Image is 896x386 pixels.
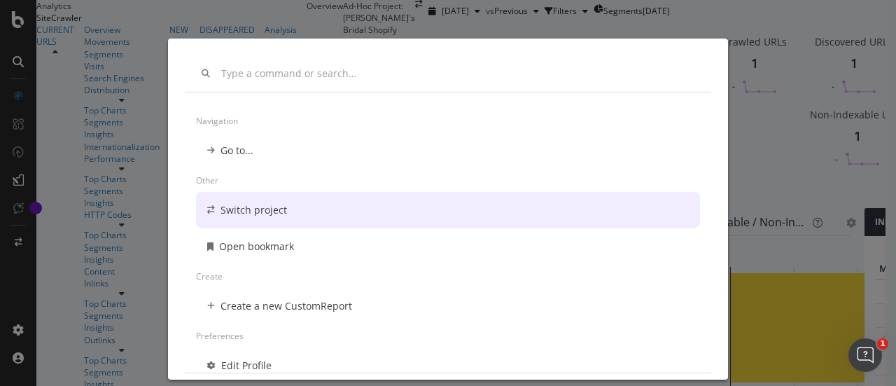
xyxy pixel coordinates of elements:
div: Create a new CustomReport [220,299,352,313]
div: Switch project [220,203,287,217]
div: Preferences [196,324,700,347]
input: Type a command or search… [221,68,694,80]
div: Navigation [196,109,700,132]
span: 1 [877,338,888,350]
div: Other [196,169,700,192]
div: Create [196,265,700,288]
div: Edit Profile [221,359,272,373]
div: Go to... [220,144,253,158]
iframe: Intercom live chat [848,338,882,372]
div: Open bookmark [219,240,294,254]
div: modal [168,39,728,380]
